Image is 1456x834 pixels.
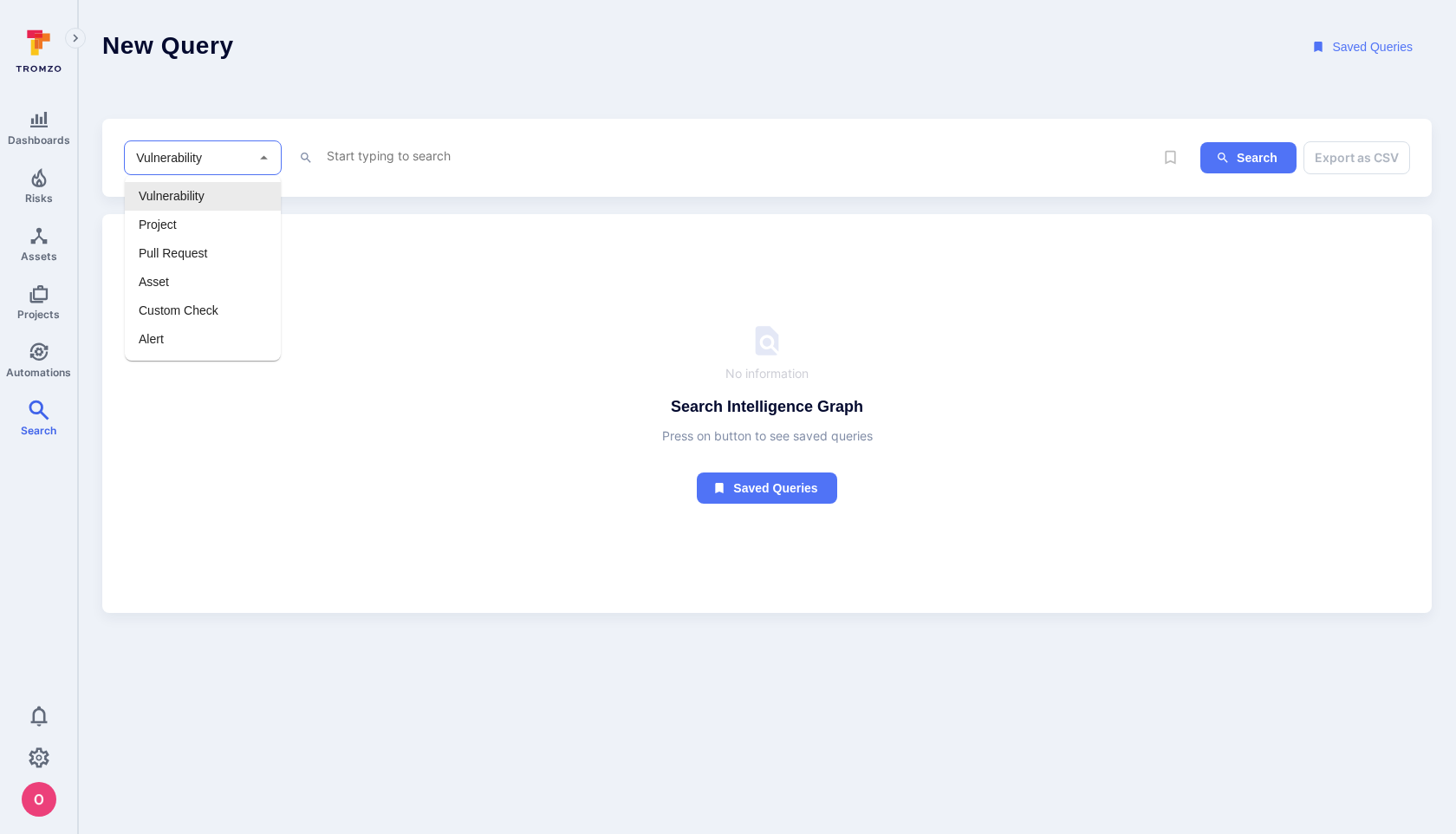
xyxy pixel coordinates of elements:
button: Export as CSV [1303,141,1410,174]
span: Projects [17,308,60,321]
img: ACg8ocJcCe-YbLxGm5tc0PuNRxmgP8aEm0RBXn6duO8aeMVK9zjHhw=s96-c [22,782,56,817]
li: Vulnerability [125,182,281,211]
div: oleg malkov [22,782,56,817]
button: ig-search [1200,142,1297,174]
li: Alert [125,325,281,354]
textarea: Intelligence Graph search area [325,145,1153,166]
span: Search [21,424,56,437]
a: Saved queries [697,445,836,505]
span: Automations [6,366,71,379]
li: Pull Request [125,239,281,268]
span: Dashboards [8,134,70,147]
i: Expand navigation menu [69,31,81,46]
span: Save query [1154,141,1186,173]
li: Asset [125,268,281,296]
li: Custom Check [125,296,281,325]
span: No information [725,365,809,382]
button: Saved Queries [1296,31,1432,63]
span: Risks [25,192,53,205]
button: Saved queries [697,472,836,505]
span: Press on button to see saved queries [662,427,873,445]
h4: Search Intelligence Graph [671,396,863,417]
span: Assets [21,250,57,263]
button: Close [253,147,275,168]
button: Expand navigation menu [65,28,86,49]
h1: New Query [102,31,234,63]
li: Project [125,211,281,239]
input: Select basic entity [133,149,247,166]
